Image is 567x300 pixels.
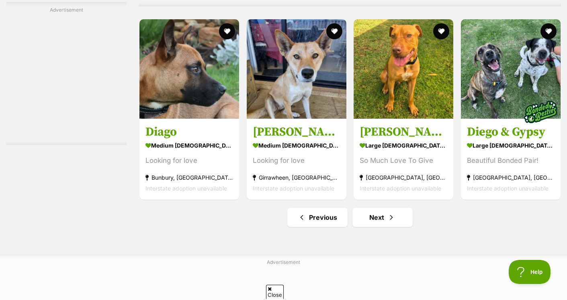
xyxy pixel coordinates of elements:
[253,140,340,151] strong: medium [DEMOGRAPHIC_DATA] Dog
[139,19,239,119] img: Diago - Staffordshire Bull Terrier x Mixed breed Dog
[145,185,227,192] span: Interstate adoption unavailable
[360,185,441,192] span: Interstate adoption unavailable
[360,124,447,140] h3: [PERSON_NAME]
[467,140,555,151] strong: large [DEMOGRAPHIC_DATA] Dog
[139,208,561,227] nav: Pagination
[467,172,555,183] strong: [GEOGRAPHIC_DATA], [GEOGRAPHIC_DATA]
[540,23,556,39] button: favourite
[467,155,555,166] div: Beautiful Bonded Pair!
[6,17,127,137] iframe: Advertisement
[433,23,449,39] button: favourite
[461,118,561,200] a: Diego & Gypsy large [DEMOGRAPHIC_DATA] Dog Beautiful Bonded Pair! [GEOGRAPHIC_DATA], [GEOGRAPHIC_...
[287,208,348,227] a: Previous page
[6,2,127,145] div: Advertisement
[139,118,239,200] a: Diago medium [DEMOGRAPHIC_DATA] Dog Looking for love Bunbury, [GEOGRAPHIC_DATA] Interstate adopti...
[360,172,447,183] strong: [GEOGRAPHIC_DATA], [GEOGRAPHIC_DATA]
[520,92,560,132] img: bonded besties
[145,155,233,166] div: Looking for love
[461,19,561,119] img: Diego & Gypsy - Irish Wolfhound x Bull Arab Dog
[253,124,340,140] h3: [PERSON_NAME]
[467,124,555,140] h3: Diego & Gypsy
[352,208,413,227] a: Next page
[219,23,235,39] button: favourite
[360,155,447,166] div: So Much Love To Give
[145,140,233,151] strong: medium [DEMOGRAPHIC_DATA] Dog
[253,155,340,166] div: Looking for love
[266,285,284,299] span: Close
[467,185,549,192] span: Interstate adoption unavailable
[360,140,447,151] strong: large [DEMOGRAPHIC_DATA] Dog
[326,23,342,39] button: favourite
[145,124,233,140] h3: Diago
[253,172,340,183] strong: Girrawheen, [GEOGRAPHIC_DATA]
[145,172,233,183] strong: Bunbury, [GEOGRAPHIC_DATA]
[253,185,334,192] span: Interstate adoption unavailable
[354,118,453,200] a: [PERSON_NAME] large [DEMOGRAPHIC_DATA] Dog So Much Love To Give [GEOGRAPHIC_DATA], [GEOGRAPHIC_DA...
[247,19,346,119] img: Bronnie - Dingo Dog
[247,118,346,200] a: [PERSON_NAME] medium [DEMOGRAPHIC_DATA] Dog Looking for love Girrawheen, [GEOGRAPHIC_DATA] Inters...
[509,260,551,284] iframe: Help Scout Beacon - Open
[354,19,453,119] img: Tucker - Australian Kelpie x Shar Pei Dog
